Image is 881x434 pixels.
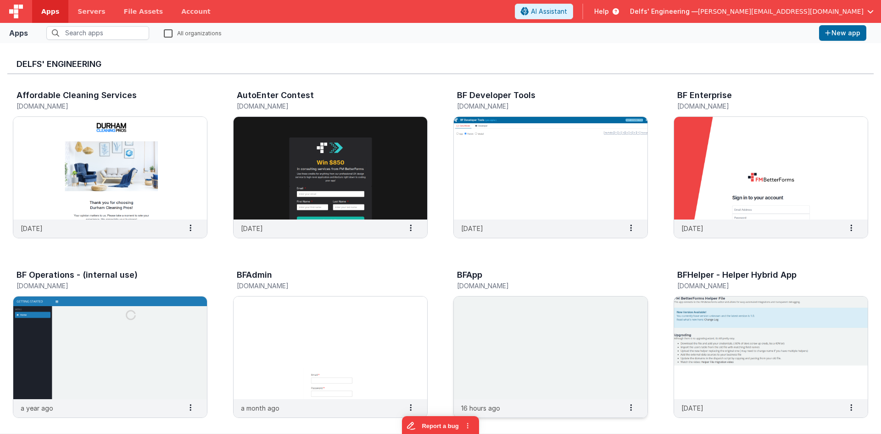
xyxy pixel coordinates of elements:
label: All organizations [164,28,222,37]
span: Delfs' Engineering — [630,7,698,16]
button: Delfs' Engineering — [PERSON_NAME][EMAIL_ADDRESS][DOMAIN_NAME] [630,7,874,16]
span: Help [594,7,609,16]
h3: AutoEnter Contest [237,91,314,100]
input: Search apps [46,26,149,40]
h5: [DOMAIN_NAME] [17,103,184,110]
div: Apps [9,27,28,38]
h5: [DOMAIN_NAME] [237,103,405,110]
p: a month ago [241,403,279,413]
h5: [DOMAIN_NAME] [17,282,184,289]
h3: Affordable Cleaning Services [17,91,137,100]
h5: [DOMAIN_NAME] [457,103,625,110]
h5: [DOMAIN_NAME] [237,282,405,289]
h5: [DOMAIN_NAME] [457,282,625,289]
button: New app [819,25,866,41]
h5: [DOMAIN_NAME] [677,103,845,110]
button: AI Assistant [515,4,573,19]
h3: BF Operations - (internal use) [17,270,138,280]
span: AI Assistant [531,7,567,16]
p: [DATE] [461,224,483,233]
h3: Delfs' Engineering [17,60,864,69]
h3: BFHelper - Helper Hybrid App [677,270,797,280]
p: [DATE] [241,224,263,233]
h3: BFAdmin [237,270,272,280]
p: [DATE] [21,224,43,233]
p: a year ago [21,403,53,413]
p: 16 hours ago [461,403,500,413]
span: Apps [41,7,59,16]
span: Servers [78,7,105,16]
h3: BF Developer Tools [457,91,535,100]
p: [DATE] [681,224,703,233]
h3: BF Enterprise [677,91,732,100]
p: [DATE] [681,403,703,413]
span: [PERSON_NAME][EMAIL_ADDRESS][DOMAIN_NAME] [698,7,864,16]
h5: [DOMAIN_NAME] [677,282,845,289]
span: File Assets [124,7,163,16]
h3: BFApp [457,270,482,280]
